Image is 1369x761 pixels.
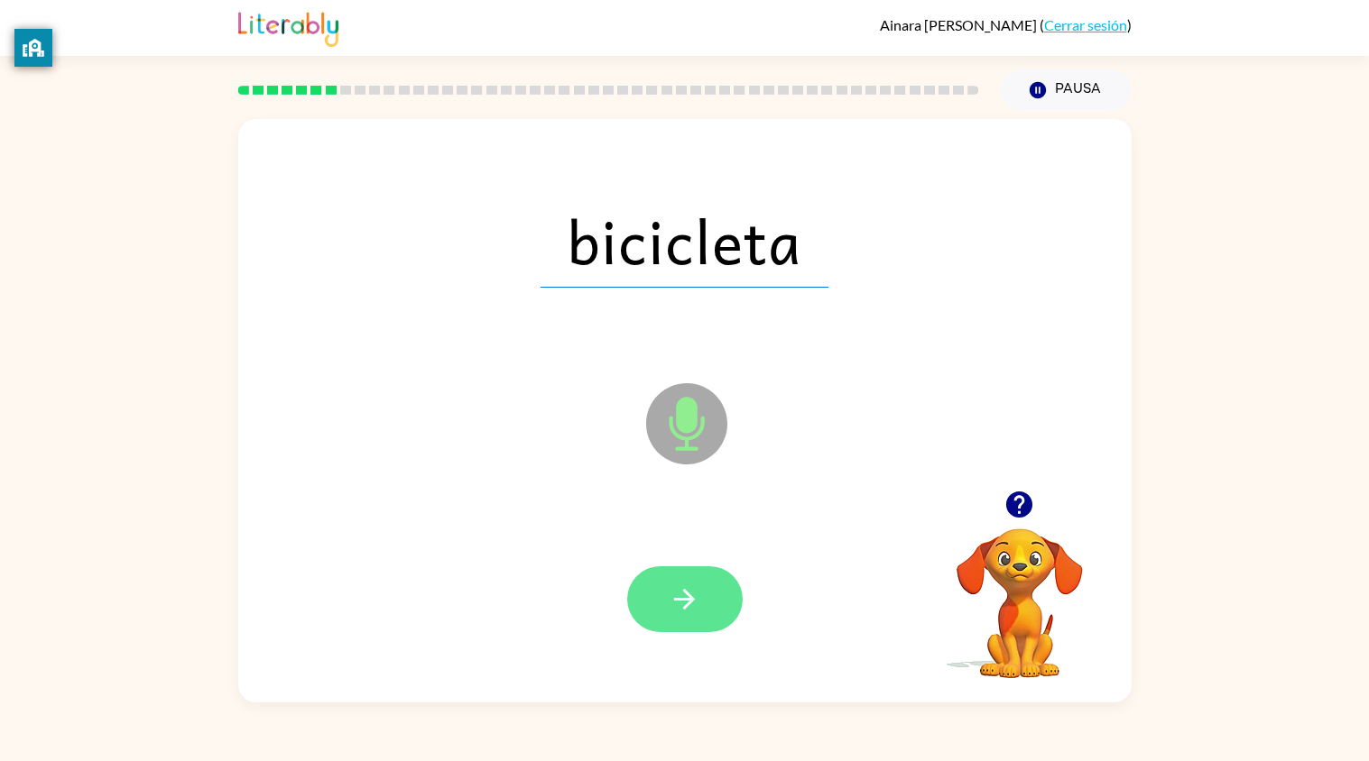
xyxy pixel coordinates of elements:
span: bicicleta [541,194,828,288]
button: privacy banner [14,29,52,67]
video: Tu navegador debe admitir la reproducción de archivos .mp4 para usar Literably. Intenta usar otro... [930,500,1110,681]
a: Cerrar sesión [1044,16,1127,33]
img: Literably [238,7,338,47]
div: ( ) [880,16,1132,33]
span: Ainara [PERSON_NAME] [880,16,1040,33]
button: Pausa [1001,69,1132,111]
